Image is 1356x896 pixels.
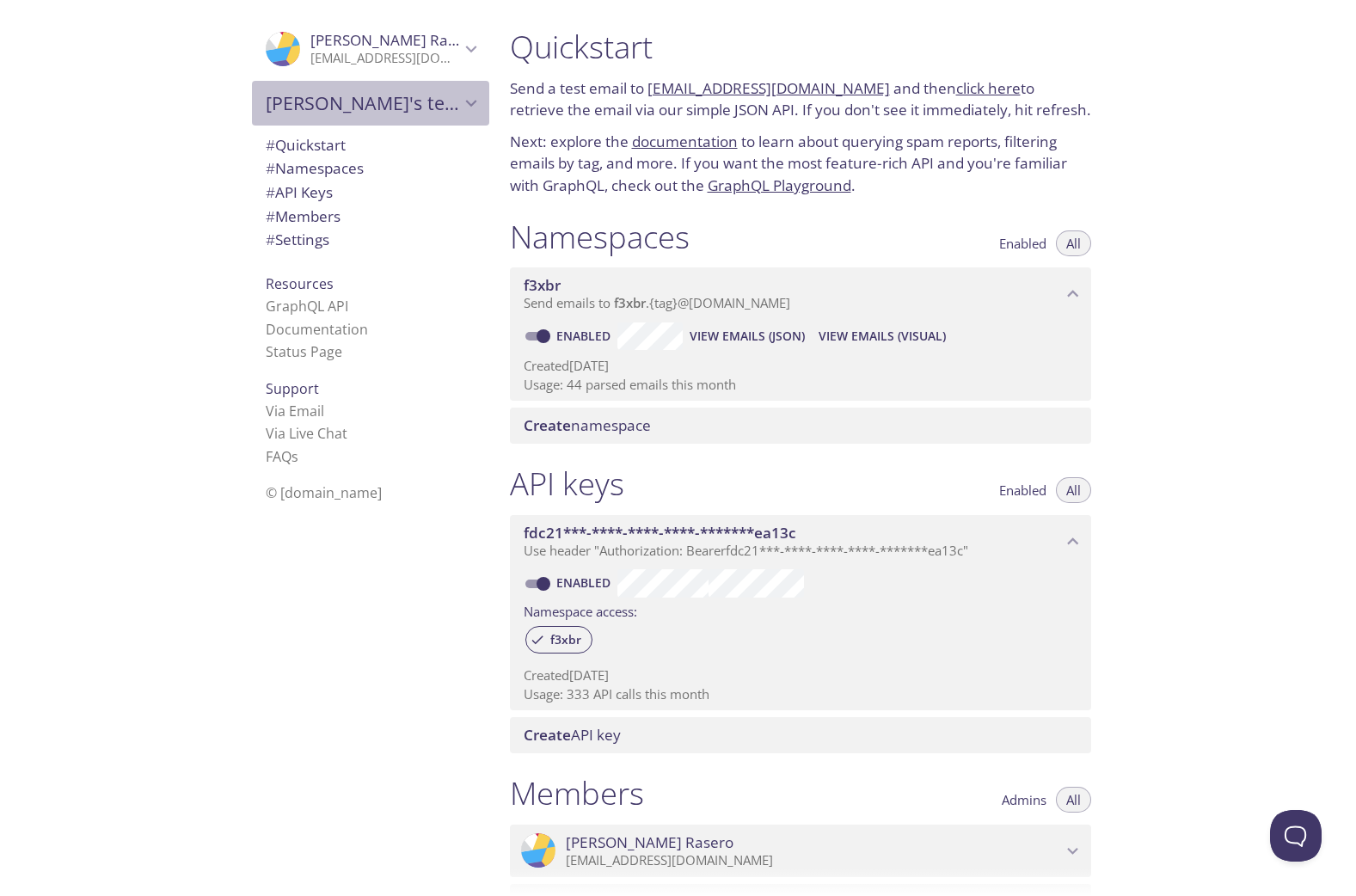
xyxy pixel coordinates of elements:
p: [EMAIL_ADDRESS][DOMAIN_NAME] [566,852,1062,869]
span: # [266,158,275,178]
span: Resources [266,274,334,293]
div: Create API Key [510,717,1091,753]
a: Enabled [554,328,617,344]
iframe: Help Scout Beacon - Open [1270,810,1322,862]
a: GraphQL API [266,297,348,316]
span: © [DOMAIN_NAME] [266,483,382,502]
div: Miguel Rasero [252,21,489,77]
p: Created [DATE] [524,666,1077,684]
span: # [266,182,275,202]
div: Create namespace [510,408,1091,444]
div: Miguel Rasero [510,825,1091,878]
button: View Emails (Visual) [812,322,953,350]
p: Created [DATE] [524,357,1077,375]
span: f3xbr [614,294,646,311]
span: View Emails (JSON) [690,326,805,347]
a: click here [956,78,1021,98]
button: View Emails (JSON) [683,322,812,350]
span: Create [524,725,571,745]
div: Miguel's team [252,81,489,126]
span: Settings [266,230,329,249]
div: Members [252,205,489,229]
p: Usage: 44 parsed emails this month [524,376,1077,394]
a: FAQ [266,447,298,466]
p: Next: explore the to learn about querying spam reports, filtering emails by tag, and more. If you... [510,131,1091,197]
div: f3xbr [525,626,592,654]
h1: Members [510,774,644,813]
button: Admins [991,787,1057,813]
button: All [1056,787,1091,813]
div: f3xbr namespace [510,267,1091,321]
span: f3xbr [540,632,592,647]
span: Send emails to . {tag} @[DOMAIN_NAME] [524,294,790,311]
span: View Emails (Visual) [819,326,946,347]
a: Enabled [554,574,617,591]
button: All [1056,230,1091,256]
a: Documentation [266,320,368,339]
span: Quickstart [266,135,346,155]
div: Namespaces [252,156,489,181]
div: Team Settings [252,228,489,252]
span: # [266,135,275,155]
p: Usage: 333 API calls this month [524,685,1077,703]
div: API Keys [252,181,489,205]
span: # [266,206,275,226]
h1: Namespaces [510,218,690,256]
span: API key [524,725,621,745]
span: Members [266,206,341,226]
a: [EMAIL_ADDRESS][DOMAIN_NAME] [647,78,890,98]
p: [EMAIL_ADDRESS][DOMAIN_NAME] [310,50,460,67]
h1: API keys [510,464,624,503]
span: [PERSON_NAME]'s team [266,91,460,115]
a: Status Page [266,342,342,361]
div: Quickstart [252,133,489,157]
span: Support [266,379,319,398]
span: Create [524,415,571,435]
button: Enabled [989,477,1057,503]
a: Via Live Chat [266,424,347,443]
a: GraphQL Playground [708,175,851,195]
span: [PERSON_NAME] Rasero [566,833,733,852]
label: Namespace access: [524,598,637,623]
span: # [266,230,275,249]
span: s [291,447,298,466]
span: f3xbr [524,275,561,295]
a: documentation [632,132,738,151]
span: [PERSON_NAME] Rasero [310,30,478,50]
span: Namespaces [266,158,364,178]
button: All [1056,477,1091,503]
span: API Keys [266,182,333,202]
h1: Quickstart [510,28,1091,66]
span: namespace [524,415,651,435]
button: Enabled [989,230,1057,256]
a: Via Email [266,402,324,420]
p: Send a test email to and then to retrieve the email via our simple JSON API. If you don't see it ... [510,77,1091,121]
